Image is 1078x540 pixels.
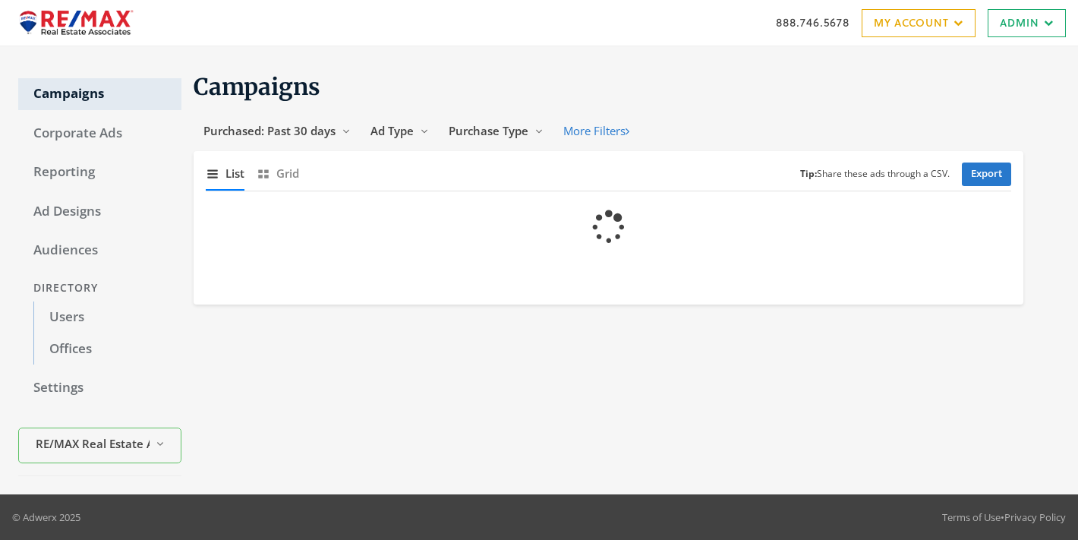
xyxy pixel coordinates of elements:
a: Ad Designs [18,196,181,228]
p: © Adwerx 2025 [12,510,80,525]
a: Terms of Use [942,510,1001,524]
button: Purchase Type [439,117,553,145]
a: Campaigns [18,78,181,110]
b: Tip: [800,167,817,180]
img: Adwerx [12,4,142,42]
button: List [206,157,244,190]
span: List [225,165,244,182]
a: 888.746.5678 [776,14,849,30]
a: Offices [33,333,181,365]
div: Directory [18,274,181,302]
a: My Account [862,9,976,37]
button: More Filters [553,117,639,145]
a: Export [962,163,1011,186]
a: Corporate Ads [18,118,181,150]
a: Users [33,302,181,333]
button: Grid [257,157,299,190]
span: Ad Type [370,123,414,138]
a: Reporting [18,156,181,188]
small: Share these ads through a CSV. [800,167,950,182]
div: • [942,510,1066,525]
button: RE/MAX Real Estate Associates [18,428,181,463]
span: Purchase Type [449,123,528,138]
a: Audiences [18,235,181,267]
a: Settings [18,372,181,404]
span: Grid [276,165,299,182]
a: Privacy Policy [1004,510,1066,524]
span: Purchased: Past 30 days [203,123,336,138]
span: RE/MAX Real Estate Associates [36,435,150,453]
button: Ad Type [361,117,439,145]
span: Campaigns [194,72,320,101]
a: Admin [988,9,1066,37]
button: Purchased: Past 30 days [194,117,361,145]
